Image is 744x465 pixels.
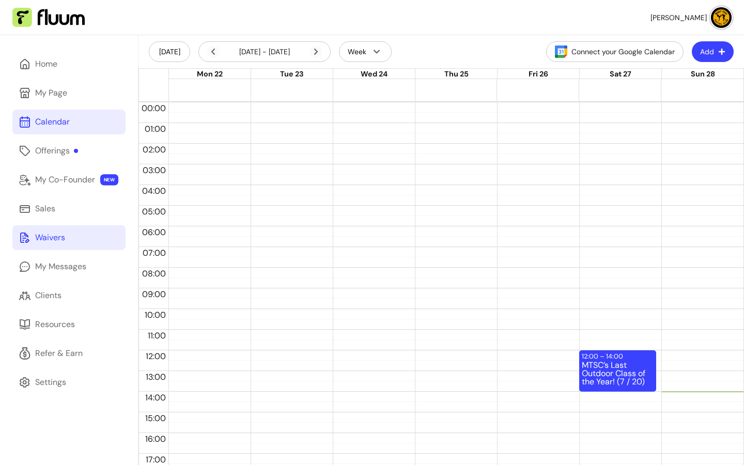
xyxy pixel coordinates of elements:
[546,41,684,62] button: Connect your Google Calendar
[35,231,65,244] div: Waivers
[12,370,126,395] a: Settings
[145,330,168,341] span: 11:00
[35,347,83,360] div: Refer & Earn
[100,174,118,185] span: NEW
[555,45,567,58] img: Google Calendar Icon
[35,318,75,331] div: Resources
[140,247,168,258] span: 07:00
[197,69,223,79] span: Mon 22
[139,289,168,300] span: 09:00
[139,185,168,196] span: 04:00
[692,41,734,62] button: Add
[35,289,61,302] div: Clients
[12,138,126,163] a: Offerings
[35,260,86,273] div: My Messages
[143,454,168,465] span: 17:00
[12,283,126,308] a: Clients
[12,225,126,250] a: Waivers
[143,413,168,424] span: 15:00
[691,69,715,80] button: Sun 28
[650,7,732,28] button: avatar[PERSON_NAME]
[142,309,168,320] span: 10:00
[197,69,223,80] button: Mon 22
[529,69,548,80] button: Fri 26
[579,350,656,392] div: 12:00 – 14:00MTSC’s Last Outdoor Class of the Year! (7 / 20)
[35,58,57,70] div: Home
[12,81,126,105] a: My Page
[139,268,168,279] span: 08:00
[280,69,304,79] span: Tue 23
[139,206,168,217] span: 05:00
[691,69,715,79] span: Sun 28
[529,69,548,79] span: Fri 26
[139,103,168,114] span: 00:00
[140,165,168,176] span: 03:00
[12,312,126,337] a: Resources
[444,69,469,80] button: Thu 25
[12,196,126,221] a: Sales
[35,203,55,215] div: Sales
[35,174,95,186] div: My Co-Founder
[149,41,190,62] button: [DATE]
[12,254,126,279] a: My Messages
[12,110,126,134] a: Calendar
[610,69,631,80] button: Sat 27
[444,69,469,79] span: Thu 25
[582,361,654,391] div: MTSC’s Last Outdoor Class of the Year! (7 / 20)
[12,341,126,366] a: Refer & Earn
[610,69,631,79] span: Sat 27
[650,12,707,23] span: [PERSON_NAME]
[361,69,388,80] button: Wed 24
[711,7,732,28] img: avatar
[143,392,168,403] span: 14:00
[280,69,304,80] button: Tue 23
[143,371,168,382] span: 13:00
[140,144,168,155] span: 02:00
[139,227,168,238] span: 06:00
[143,433,168,444] span: 16:00
[582,351,626,361] div: 12:00 – 14:00
[35,116,70,128] div: Calendar
[35,376,66,389] div: Settings
[12,8,85,27] img: Fluum Logo
[142,123,168,134] span: 01:00
[35,87,67,99] div: My Page
[339,41,392,62] button: Week
[12,52,126,76] a: Home
[207,45,322,58] div: [DATE] - [DATE]
[361,69,388,79] span: Wed 24
[143,351,168,362] span: 12:00
[35,145,78,157] div: Offerings
[12,167,126,192] a: My Co-Founder NEW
